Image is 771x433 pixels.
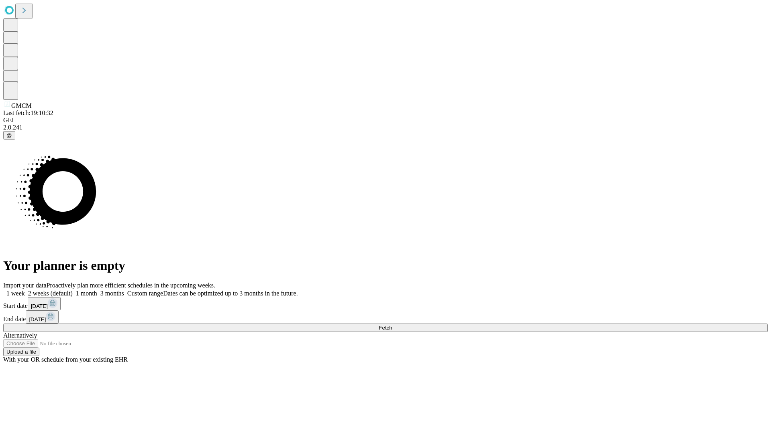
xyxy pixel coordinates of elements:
[6,132,12,138] span: @
[3,258,768,273] h1: Your planner is empty
[3,332,37,339] span: Alternatively
[11,102,32,109] span: GMCM
[29,316,46,322] span: [DATE]
[3,310,768,324] div: End date
[31,303,48,309] span: [DATE]
[127,290,163,297] span: Custom range
[26,310,59,324] button: [DATE]
[379,325,392,331] span: Fetch
[6,290,25,297] span: 1 week
[28,297,61,310] button: [DATE]
[76,290,97,297] span: 1 month
[3,324,768,332] button: Fetch
[3,117,768,124] div: GEI
[47,282,215,289] span: Proactively plan more efficient schedules in the upcoming weeks.
[3,356,128,363] span: With your OR schedule from your existing EHR
[3,109,53,116] span: Last fetch: 19:10:32
[3,131,15,140] button: @
[3,297,768,310] div: Start date
[3,282,47,289] span: Import your data
[163,290,298,297] span: Dates can be optimized up to 3 months in the future.
[3,348,39,356] button: Upload a file
[3,124,768,131] div: 2.0.241
[100,290,124,297] span: 3 months
[28,290,73,297] span: 2 weeks (default)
